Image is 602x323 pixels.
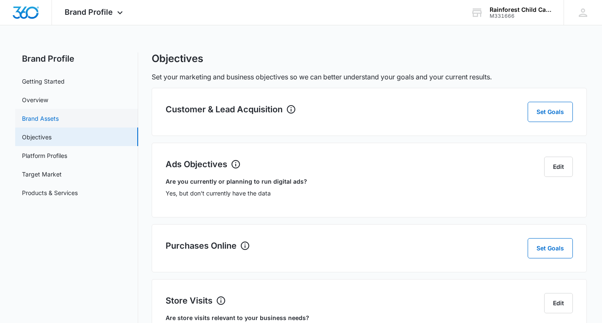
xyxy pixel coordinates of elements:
[22,114,59,123] a: Brand Assets
[166,158,227,171] h2: Ads Objectives
[166,177,573,186] h3: Are you currently or planning to run digital ads?
[528,238,573,258] button: Set Goals
[544,293,573,313] button: Edit
[544,157,573,177] button: Edit
[22,133,52,141] a: Objectives
[166,294,212,307] h2: Store Visits
[152,52,203,65] h1: Objectives
[152,72,587,82] p: Set your marketing and business objectives so we can better understand your goals and your curren...
[166,103,283,116] h2: Customer & Lead Acquisition
[65,8,113,16] span: Brand Profile
[166,313,573,322] h3: Are store visits relevant to your business needs?
[166,189,573,198] p: Yes, but don't currently have the data
[166,239,237,252] h2: Purchases Online
[15,52,138,65] h2: Brand Profile
[490,6,551,13] div: account name
[22,170,62,179] a: Target Market
[528,102,573,122] button: Set Goals
[22,188,78,197] a: Products & Services
[22,151,67,160] a: Platform Profiles
[22,95,48,104] a: Overview
[490,13,551,19] div: account id
[22,77,65,86] a: Getting Started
